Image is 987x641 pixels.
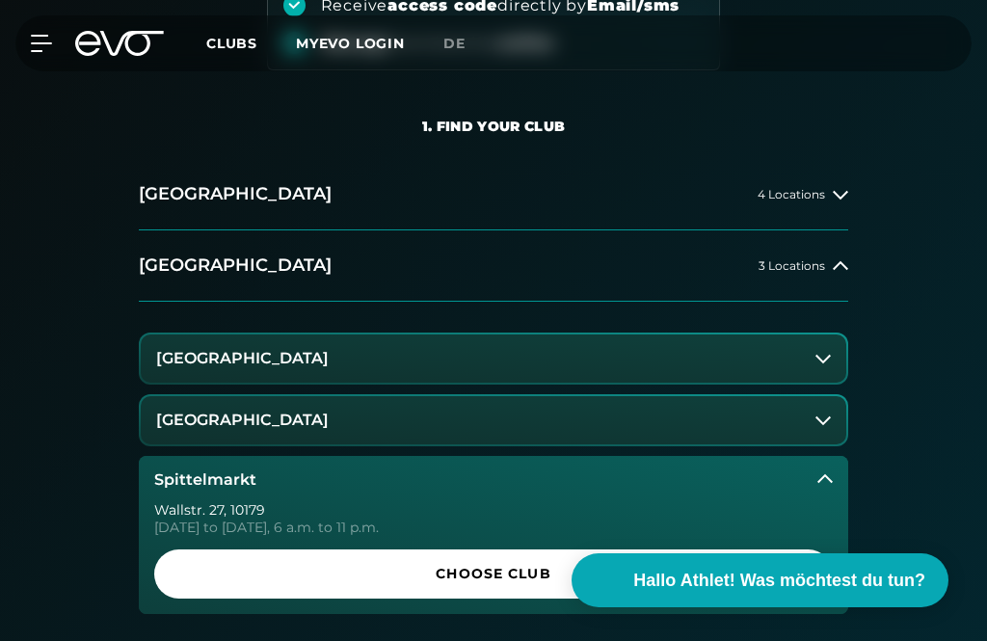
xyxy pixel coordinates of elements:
[443,33,489,55] a: de
[139,456,848,504] button: Spittelmarkt
[177,564,810,584] span: Choose Club
[154,521,833,534] div: [DATE] to [DATE], 6 a.m. to 11 p.m.
[154,471,256,489] h3: Spittelmarkt
[139,254,332,278] h2: [GEOGRAPHIC_DATA]
[139,159,848,230] button: [GEOGRAPHIC_DATA]4 Locations
[141,396,846,444] button: [GEOGRAPHIC_DATA]
[422,117,566,136] div: 1. Find your club
[141,334,846,383] button: [GEOGRAPHIC_DATA]
[443,35,466,52] span: de
[139,182,332,206] h2: [GEOGRAPHIC_DATA]
[206,35,257,52] span: Clubs
[572,553,948,607] button: Hallo Athlet! Was möchtest du tun?
[156,412,329,429] h3: [GEOGRAPHIC_DATA]
[154,503,833,517] div: Wallstr. 27 , 10179
[139,230,848,302] button: [GEOGRAPHIC_DATA]3 Locations
[156,350,329,367] h3: [GEOGRAPHIC_DATA]
[206,34,296,52] a: Clubs
[633,568,925,594] span: Hallo Athlet! Was möchtest du tun?
[759,259,825,272] span: 3 Locations
[296,35,405,52] a: MYEVO LOGIN
[758,188,825,200] span: 4 Locations
[154,549,833,599] a: Choose Club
